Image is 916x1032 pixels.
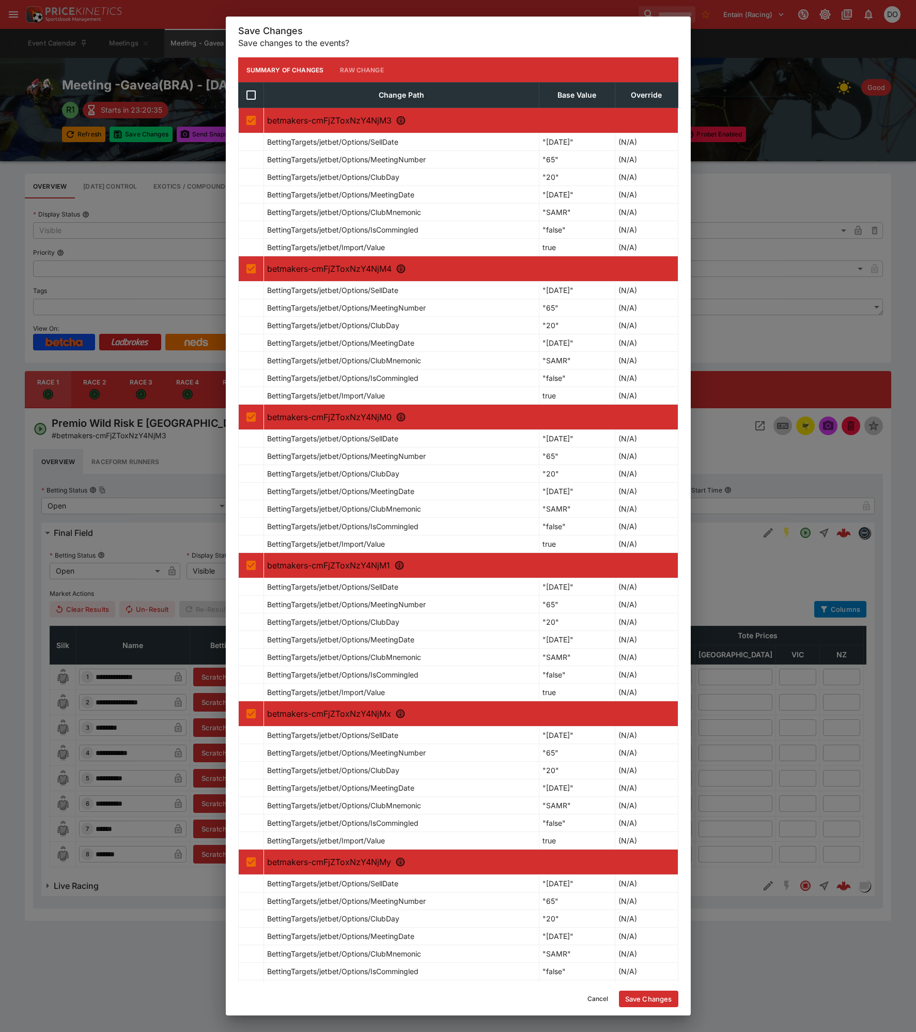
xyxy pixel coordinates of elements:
td: "[DATE]" [539,928,615,945]
td: "20" [539,613,615,631]
td: "[DATE]" [539,282,615,299]
td: "[DATE]" [539,334,615,352]
td: (N/A) [615,387,678,405]
p: BettingTargets/jetbet/Options/IsCommingled [267,966,418,977]
p: BettingTargets/jetbet/Options/ClubDay [267,320,399,331]
td: (N/A) [615,483,678,500]
button: Cancel [581,991,615,1007]
td: "65" [539,448,615,465]
svg: R3 - Premio Virga [396,412,406,422]
p: BettingTargets/jetbet/Options/SellDate [267,285,398,296]
p: BettingTargets/jetbet/Options/ClubDay [267,617,399,627]
td: (N/A) [615,168,678,186]
p: BettingTargets/jetbet/Options/MeetingNumber [267,154,426,165]
td: (N/A) [615,596,678,613]
td: (N/A) [615,430,678,448]
td: "[DATE]" [539,779,615,797]
p: BettingTargets/jetbet/Options/ClubDay [267,172,399,182]
svg: R1 - Premio Wild Risk E Santa Isabel [396,115,406,126]
p: BettingTargets/jetbet/Options/MeetingDate [267,931,414,942]
p: BettingTargets/jetbet/Import/Value [267,687,385,698]
button: Save Changes [619,991,678,1007]
td: "20" [539,168,615,186]
p: BettingTargets/jetbet/Options/ClubMnemonic [267,503,421,514]
p: betmakers-cmFjZToxNzY4NjMy [267,856,675,868]
button: Summary of Changes [238,57,332,82]
td: (N/A) [615,779,678,797]
td: (N/A) [615,317,678,334]
p: BettingTargets/jetbet/Options/ClubMnemonic [267,948,421,959]
td: (N/A) [615,727,678,744]
p: betmakers-cmFjZToxNzY4NjMx [267,707,675,720]
p: BettingTargets/jetbet/Options/MeetingNumber [267,896,426,906]
p: BettingTargets/jetbet/Import/Value [267,538,385,549]
td: true [539,832,615,850]
td: (N/A) [615,352,678,369]
p: BettingTargets/jetbet/Import/Value [267,242,385,253]
td: "20" [539,465,615,483]
td: "SAMR" [539,649,615,666]
td: "SAMR" [539,352,615,369]
p: BettingTargets/jetbet/Options/MeetingDate [267,189,414,200]
td: "SAMR" [539,797,615,814]
td: "SAMR" [539,945,615,963]
td: "false" [539,518,615,535]
td: (N/A) [615,500,678,518]
p: BettingTargets/jetbet/Options/MeetingNumber [267,747,426,758]
p: BettingTargets/jetbet/Options/SellDate [267,136,398,147]
td: true [539,239,615,256]
td: (N/A) [615,133,678,151]
td: "false" [539,221,615,239]
td: (N/A) [615,334,678,352]
td: (N/A) [615,465,678,483]
p: BettingTargets/jetbet/Options/IsCommingled [267,521,418,532]
td: true [539,535,615,553]
td: "[DATE]" [539,578,615,596]
p: betmakers-cmFjZToxNzY4NjM0 [267,411,675,423]
td: (N/A) [615,369,678,387]
p: BettingTargets/jetbet/Options/MeetingNumber [267,451,426,461]
td: (N/A) [615,684,678,701]
td: "20" [539,762,615,779]
th: Override [615,83,678,108]
h5: Save Changes [238,25,678,37]
td: (N/A) [615,980,678,998]
p: BettingTargets/jetbet/Options/MeetingDate [267,634,414,645]
td: "false" [539,666,615,684]
p: BettingTargets/jetbet/Options/ClubMnemonic [267,800,421,811]
td: "65" [539,744,615,762]
td: (N/A) [615,299,678,317]
p: BettingTargets/jetbet/Options/MeetingDate [267,782,414,793]
td: "false" [539,963,615,980]
td: (N/A) [615,875,678,892]
td: (N/A) [615,892,678,910]
td: (N/A) [615,832,678,850]
p: BettingTargets/jetbet/Options/IsCommingled [267,818,418,828]
td: "65" [539,596,615,613]
td: "[DATE]" [539,186,615,204]
td: (N/A) [615,910,678,928]
p: BettingTargets/jetbet/Import/Value [267,390,385,401]
td: "65" [539,892,615,910]
p: BettingTargets/jetbet/Options/IsCommingled [267,669,418,680]
td: (N/A) [615,744,678,762]
td: true [539,684,615,701]
td: "65" [539,299,615,317]
td: (N/A) [615,649,678,666]
td: "[DATE]" [539,727,615,744]
td: "false" [539,369,615,387]
p: BettingTargets/jetbet/Options/SellDate [267,581,398,592]
p: BettingTargets/jetbet/Options/MeetingNumber [267,599,426,610]
td: (N/A) [615,239,678,256]
td: (N/A) [615,151,678,168]
p: BettingTargets/jetbet/Options/IsCommingled [267,373,418,383]
p: BettingTargets/jetbet/Options/SellDate [267,433,398,444]
button: Raw Change [332,57,392,82]
td: true [539,387,615,405]
svg: R4 - Premio Especial Waldmeister [394,560,405,571]
td: (N/A) [615,518,678,535]
td: (N/A) [615,578,678,596]
td: "[DATE]" [539,875,615,892]
p: BettingTargets/jetbet/Options/ClubDay [267,913,399,924]
td: (N/A) [615,448,678,465]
